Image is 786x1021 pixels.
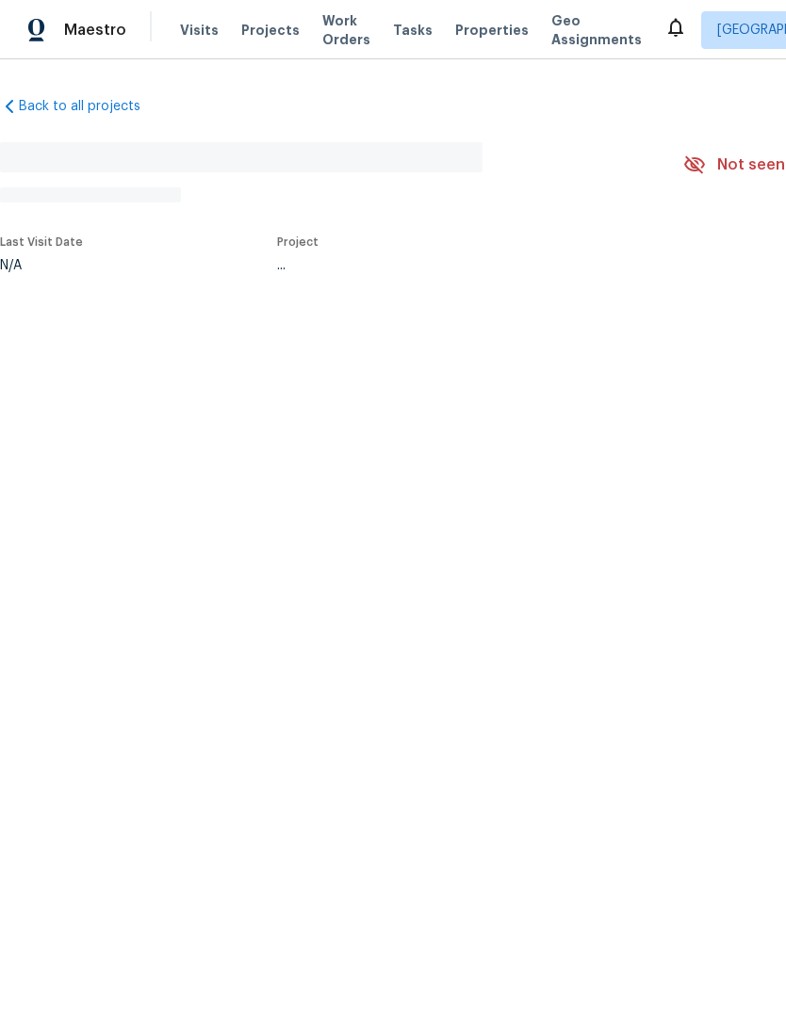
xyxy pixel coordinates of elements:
[241,21,300,40] span: Projects
[64,21,126,40] span: Maestro
[551,11,642,49] span: Geo Assignments
[322,11,370,49] span: Work Orders
[393,24,433,37] span: Tasks
[455,21,529,40] span: Properties
[277,259,639,272] div: ...
[277,236,319,248] span: Project
[180,21,219,40] span: Visits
